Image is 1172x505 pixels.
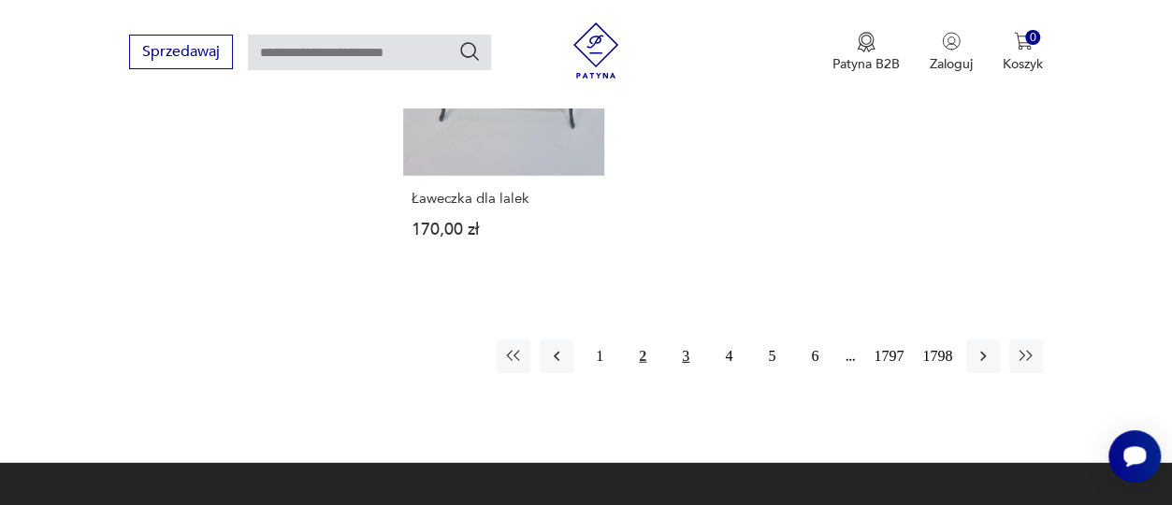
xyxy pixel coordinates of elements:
[930,32,973,73] button: Zaloguj
[1108,430,1161,483] iframe: Smartsupp widget button
[1025,30,1041,46] div: 0
[129,47,233,60] a: Sprzedawaj
[712,339,745,373] button: 4
[412,191,596,207] h3: Ławeczka dla lalek
[930,55,973,73] p: Zaloguj
[568,22,624,79] img: Patyna - sklep z meblami i dekoracjami vintage
[832,32,900,73] button: Patyna B2B
[626,339,659,373] button: 2
[669,339,702,373] button: 3
[857,32,875,52] img: Ikona medalu
[832,55,900,73] p: Patyna B2B
[1003,55,1043,73] p: Koszyk
[798,339,832,373] button: 6
[412,222,596,238] p: 170,00 zł
[832,32,900,73] a: Ikona medaluPatyna B2B
[1003,32,1043,73] button: 0Koszyk
[583,339,616,373] button: 1
[755,339,789,373] button: 5
[1014,32,1033,50] img: Ikona koszyka
[869,339,908,373] button: 1797
[129,35,233,69] button: Sprzedawaj
[918,339,957,373] button: 1798
[942,32,961,50] img: Ikonka użytkownika
[458,40,481,63] button: Szukaj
